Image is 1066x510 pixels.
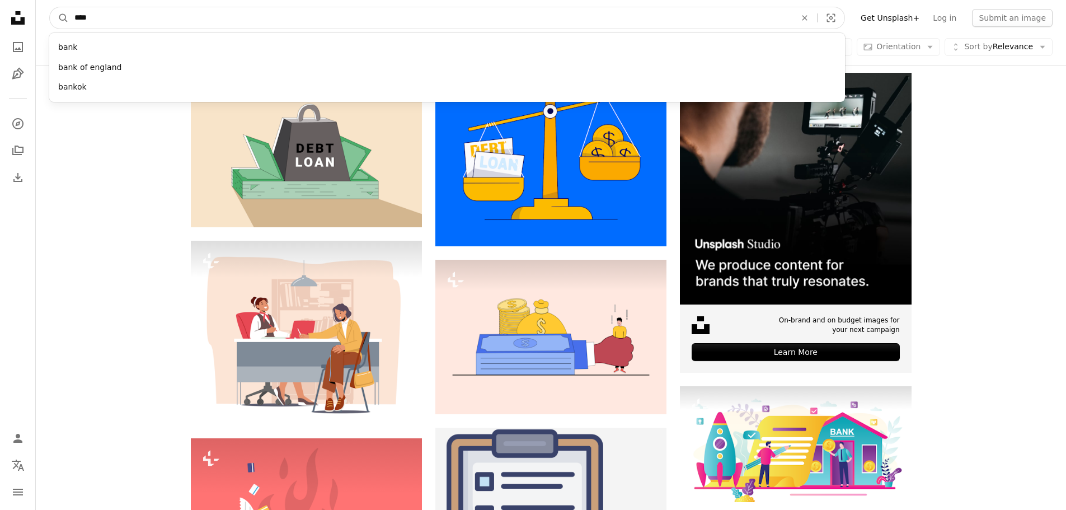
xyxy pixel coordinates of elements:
[7,166,29,189] a: Download History
[772,316,899,335] span: On-brand and on budget images for your next campaign
[972,9,1053,27] button: Submit an image
[49,77,845,97] div: bankok
[7,481,29,503] button: Menu
[964,42,992,51] span: Sort by
[50,7,69,29] button: Search Unsplash
[7,427,29,450] a: Log in / Sign up
[191,241,422,425] img: Professional Banking Service, Customer Woman and Banker Characters in Bank Office Counter Desk. F...
[926,9,963,27] a: Log in
[7,7,29,31] a: Home — Unsplash
[49,58,845,78] div: bank of england
[680,439,911,449] a: Businessman signs loan agreement. Investment in a new startup. Bank building and business people....
[49,38,845,58] div: bank
[191,327,422,338] a: Professional Banking Service, Customer Woman and Banker Characters in Bank Office Counter Desk. F...
[435,73,666,246] img: A balance scale with money on top of it
[964,41,1033,53] span: Relevance
[7,454,29,476] button: Language
[680,386,911,502] img: Businessman signs loan agreement. Investment in a new startup. Bank building and business people....
[945,38,1053,56] button: Sort byRelevance
[680,73,911,304] img: file-1715652217532-464736461acbimage
[7,113,29,135] a: Explore
[692,343,899,361] div: Learn More
[191,73,422,227] img: A bag sitting on top of a pile of money
[7,63,29,85] a: Illustrations
[49,7,845,29] form: Find visuals sitewide
[7,139,29,162] a: Collections
[680,73,911,373] a: On-brand and on budget images for your next campaignLearn More
[7,36,29,58] a: Photos
[435,332,666,342] a: A cartoon of a person sitting on top of a pile of money
[792,7,817,29] button: Clear
[854,9,926,27] a: Get Unsplash+
[191,145,422,155] a: A bag sitting on top of a pile of money
[818,7,844,29] button: Visual search
[692,316,710,334] img: file-1631678316303-ed18b8b5cb9cimage
[857,38,940,56] button: Orientation
[876,42,921,51] span: Orientation
[435,155,666,165] a: A balance scale with money on top of it
[435,260,666,414] img: A cartoon of a person sitting on top of a pile of money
